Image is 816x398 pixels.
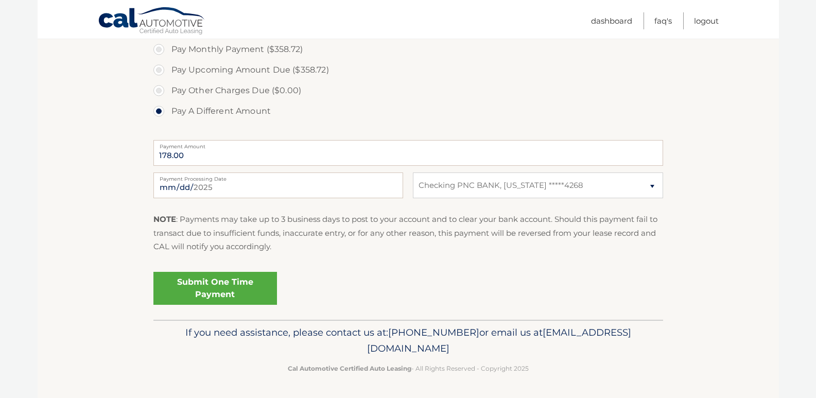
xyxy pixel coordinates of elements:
[654,12,672,29] a: FAQ's
[153,214,176,224] strong: NOTE
[160,324,656,357] p: If you need assistance, please contact us at: or email us at
[288,365,411,372] strong: Cal Automotive Certified Auto Leasing
[153,272,277,305] a: Submit One Time Payment
[153,140,663,148] label: Payment Amount
[153,101,663,122] label: Pay A Different Amount
[153,140,663,166] input: Payment Amount
[591,12,632,29] a: Dashboard
[153,172,403,198] input: Payment Date
[153,80,663,101] label: Pay Other Charges Due ($0.00)
[153,172,403,181] label: Payment Processing Date
[98,7,206,37] a: Cal Automotive
[160,363,656,374] p: - All Rights Reserved - Copyright 2025
[388,326,479,338] span: [PHONE_NUMBER]
[153,213,663,253] p: : Payments may take up to 3 business days to post to your account and to clear your bank account....
[153,39,663,60] label: Pay Monthly Payment ($358.72)
[153,60,663,80] label: Pay Upcoming Amount Due ($358.72)
[694,12,719,29] a: Logout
